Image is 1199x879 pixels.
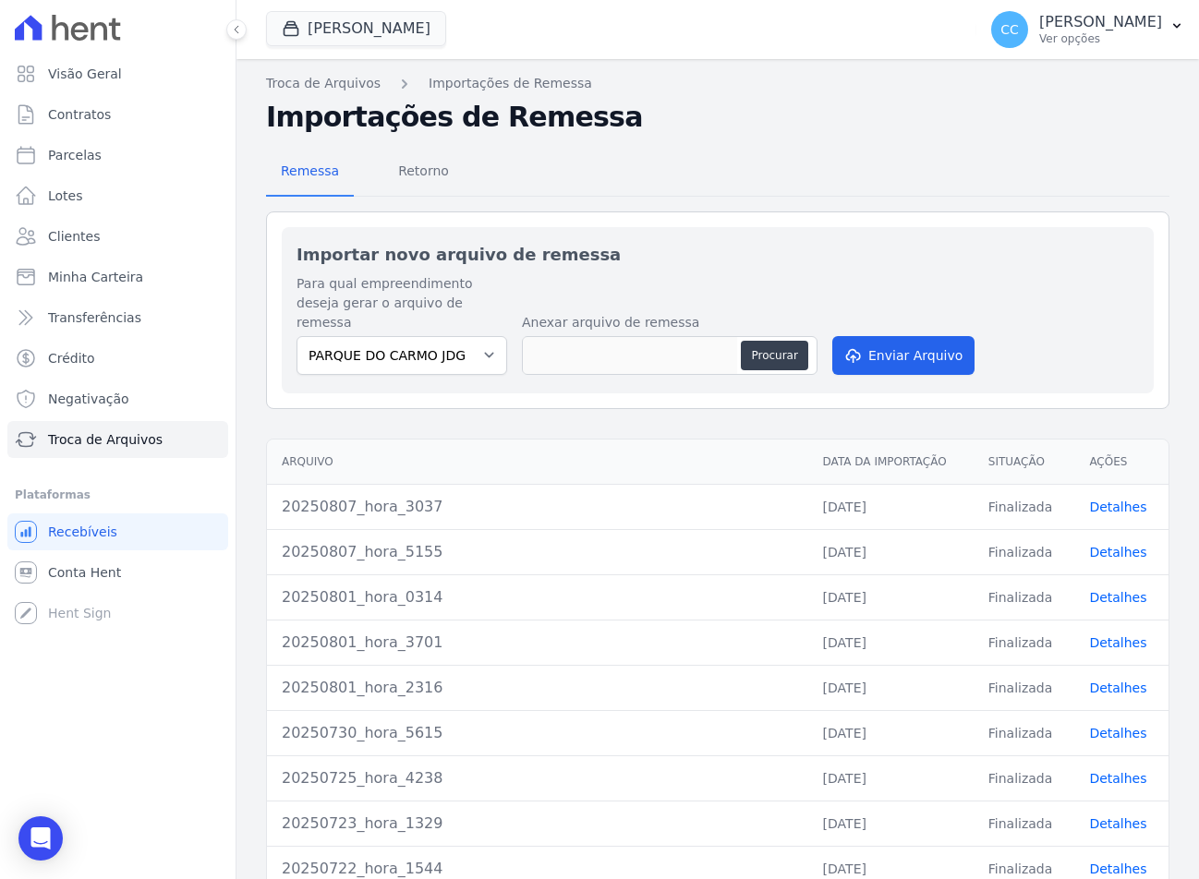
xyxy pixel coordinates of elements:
a: Negativação [7,380,228,417]
button: CC [PERSON_NAME] Ver opções [976,4,1199,55]
a: Clientes [7,218,228,255]
span: Clientes [48,227,100,246]
h2: Importar novo arquivo de remessa [297,242,1139,267]
label: Anexar arquivo de remessa [522,313,817,332]
a: Conta Hent [7,554,228,591]
span: Visão Geral [48,65,122,83]
a: Troca de Arquivos [7,421,228,458]
td: Finalizada [974,620,1075,665]
a: Detalhes [1089,590,1146,605]
a: Recebíveis [7,513,228,550]
a: Transferências [7,299,228,336]
a: Troca de Arquivos [266,74,381,93]
span: Lotes [48,187,83,205]
span: Retorno [387,152,460,189]
th: Situação [974,439,1075,485]
div: Plataformas [15,484,221,506]
span: Transferências [48,308,141,327]
a: Detalhes [1089,861,1146,876]
td: Finalizada [974,665,1075,710]
td: [DATE] [808,755,974,801]
a: Visão Geral [7,55,228,92]
h2: Importações de Remessa [266,101,1169,134]
td: [DATE] [808,620,974,665]
a: Detalhes [1089,545,1146,560]
span: Contratos [48,105,111,124]
span: Parcelas [48,146,102,164]
button: Procurar [741,341,807,370]
td: [DATE] [808,710,974,755]
div: 20250730_hora_5615 [282,722,793,744]
button: [PERSON_NAME] [266,11,446,46]
td: Finalizada [974,755,1075,801]
span: Remessa [270,152,350,189]
p: [PERSON_NAME] [1039,13,1162,31]
a: Detalhes [1089,726,1146,741]
span: Minha Carteira [48,268,143,286]
th: Arquivo [267,439,808,485]
div: Open Intercom Messenger [18,816,63,861]
a: Detalhes [1089,680,1146,695]
td: Finalizada [974,529,1075,574]
td: Finalizada [974,484,1075,529]
a: Detalhes [1089,771,1146,786]
a: Detalhes [1089,635,1146,650]
span: Recebíveis [48,523,117,541]
a: Remessa [266,149,354,197]
div: 20250801_hora_3701 [282,632,793,654]
div: 20250725_hora_4238 [282,767,793,789]
div: 20250723_hora_1329 [282,813,793,835]
td: [DATE] [808,665,974,710]
div: 20250807_hora_5155 [282,541,793,563]
a: Detalhes [1089,500,1146,514]
a: Parcelas [7,137,228,174]
p: Ver opções [1039,31,1162,46]
span: Negativação [48,390,129,408]
td: [DATE] [808,484,974,529]
span: Troca de Arquivos [48,430,163,449]
th: Data da Importação [808,439,974,485]
td: Finalizada [974,710,1075,755]
a: Retorno [383,149,464,197]
div: 20250807_hora_3037 [282,496,793,518]
td: [DATE] [808,801,974,846]
a: Lotes [7,177,228,214]
a: Contratos [7,96,228,133]
label: Para qual empreendimento deseja gerar o arquivo de remessa [297,274,507,332]
a: Detalhes [1089,816,1146,831]
a: Crédito [7,340,228,377]
span: Conta Hent [48,563,121,582]
td: [DATE] [808,574,974,620]
nav: Breadcrumb [266,74,1169,93]
td: Finalizada [974,801,1075,846]
div: 20250801_hora_0314 [282,586,793,608]
td: Finalizada [974,574,1075,620]
div: 20250801_hora_2316 [282,677,793,699]
span: CC [1000,23,1019,36]
td: [DATE] [808,529,974,574]
button: Enviar Arquivo [832,336,975,375]
a: Importações de Remessa [429,74,592,93]
th: Ações [1074,439,1169,485]
a: Minha Carteira [7,259,228,295]
span: Crédito [48,349,95,367]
